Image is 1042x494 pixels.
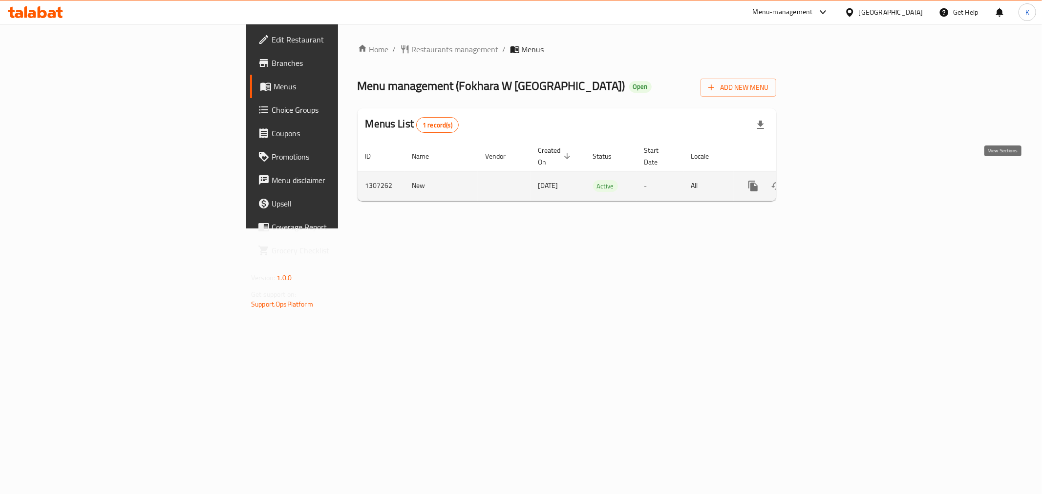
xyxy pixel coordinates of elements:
a: Restaurants management [400,43,499,55]
span: Menus [274,81,412,92]
span: Upsell [272,198,412,209]
td: All [683,171,734,201]
button: Change Status [765,174,788,198]
td: - [637,171,683,201]
nav: breadcrumb [358,43,776,55]
li: / [503,43,506,55]
span: Menus [522,43,544,55]
span: Status [593,150,625,162]
span: ID [365,150,384,162]
span: Branches [272,57,412,69]
span: Grocery Checklist [272,245,412,256]
span: Menu disclaimer [272,174,412,186]
div: Menu-management [753,6,813,18]
a: Coverage Report [250,215,420,239]
span: Active [593,181,618,192]
div: [GEOGRAPHIC_DATA] [859,7,923,18]
span: Promotions [272,151,412,163]
a: Coupons [250,122,420,145]
span: Add New Menu [708,82,768,94]
div: Open [629,81,652,93]
a: Upsell [250,192,420,215]
a: Branches [250,51,420,75]
th: Actions [734,142,843,171]
div: Export file [749,113,772,137]
span: Open [629,82,652,91]
span: [DATE] [538,179,558,192]
h2: Menus List [365,117,459,133]
a: Menu disclaimer [250,168,420,192]
span: Restaurants management [412,43,499,55]
button: more [742,174,765,198]
span: Vendor [486,150,519,162]
table: enhanced table [358,142,843,201]
div: Total records count [416,117,459,133]
a: Support.OpsPlatform [251,298,313,310]
span: Name [412,150,442,162]
span: Created On [538,144,574,168]
span: Start Date [644,144,672,168]
span: 1.0.0 [276,271,292,284]
td: New [404,171,478,201]
span: Coverage Report [272,221,412,233]
a: Grocery Checklist [250,239,420,262]
a: Menus [250,75,420,98]
span: Edit Restaurant [272,34,412,45]
span: Locale [691,150,722,162]
span: K [1025,7,1029,18]
a: Edit Restaurant [250,28,420,51]
span: Coupons [272,127,412,139]
span: Menu management ( Fokhara W [GEOGRAPHIC_DATA] ) [358,75,625,97]
span: Get support on: [251,288,296,301]
button: Add New Menu [701,79,776,97]
a: Promotions [250,145,420,168]
span: Version: [251,271,275,284]
a: Choice Groups [250,98,420,122]
span: 1 record(s) [417,121,458,130]
span: Choice Groups [272,104,412,116]
div: Active [593,180,618,192]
